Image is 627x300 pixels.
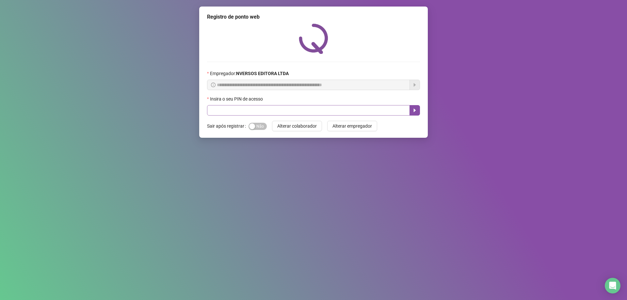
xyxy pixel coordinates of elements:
span: info-circle [211,83,216,87]
img: QRPoint [299,24,328,54]
button: Alterar empregador [327,121,377,131]
label: Sair após registrar [207,121,249,131]
span: caret-right [412,108,417,113]
strong: NVERSOS EDITORA LTDA [236,71,289,76]
span: Empregador : [210,70,289,77]
div: Open Intercom Messenger [605,278,620,293]
div: Registro de ponto web [207,13,420,21]
label: Insira o seu PIN de acesso [207,95,267,103]
span: Alterar empregador [332,122,372,130]
span: Alterar colaborador [277,122,317,130]
button: Alterar colaborador [272,121,322,131]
